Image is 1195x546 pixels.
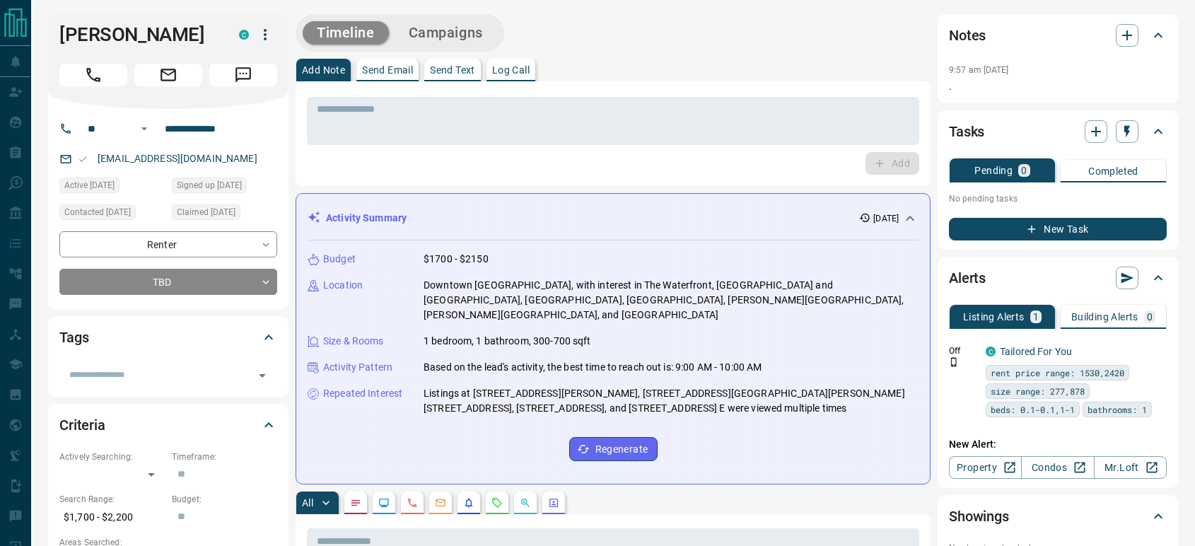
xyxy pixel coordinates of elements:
p: Pending [974,165,1013,175]
p: Building Alerts [1071,312,1138,322]
div: Notes [949,18,1167,52]
span: bathrooms: 1 [1088,402,1147,417]
p: Size & Rooms [323,334,384,349]
svg: Emails [435,497,446,509]
p: $1700 - $2150 [424,252,489,267]
p: 1 bedroom, 1 bathroom, 300-700 sqft [424,334,591,349]
a: [EMAIL_ADDRESS][DOMAIN_NAME] [98,153,257,164]
p: Actively Searching: [59,451,165,463]
p: Listings at [STREET_ADDRESS][PERSON_NAME], [STREET_ADDRESS][GEOGRAPHIC_DATA][PERSON_NAME][STREET_... [424,386,919,416]
p: Log Call [492,65,530,75]
h2: Tags [59,326,88,349]
svg: Requests [491,497,503,509]
span: rent price range: 1530,2420 [991,366,1124,380]
div: Tasks [949,115,1167,149]
div: Alerts [949,261,1167,295]
div: condos.ca [239,30,249,40]
div: Tue Aug 12 2025 [172,178,277,197]
p: 1 [1033,312,1039,322]
div: Tue Aug 12 2025 [172,204,277,224]
span: Call [59,64,127,86]
a: Property [949,456,1022,479]
p: Send Text [430,65,475,75]
span: size range: 277,878 [991,384,1085,398]
p: Based on the lead's activity, the best time to reach out is: 9:00 AM - 10:00 AM [424,360,762,375]
p: Downtown [GEOGRAPHIC_DATA], with interest in The Waterfront, [GEOGRAPHIC_DATA] and [GEOGRAPHIC_DA... [424,278,919,323]
h2: Alerts [949,267,986,289]
p: New Alert: [949,437,1167,452]
p: All [302,498,313,508]
span: Email [134,64,202,86]
h2: Notes [949,24,986,47]
p: Listing Alerts [963,312,1025,322]
p: Send Email [362,65,413,75]
div: Tue Aug 12 2025 [59,178,165,197]
p: 9:57 am [DATE] [949,65,1009,75]
p: Budget: [172,493,277,506]
a: Condos [1021,456,1094,479]
svg: Agent Actions [548,497,559,509]
div: TBD [59,269,277,295]
h2: Criteria [59,414,105,436]
svg: Lead Browsing Activity [378,497,390,509]
svg: Notes [350,497,361,509]
button: Regenerate [569,437,658,461]
h1: [PERSON_NAME] [59,23,218,46]
p: Activity Summary [326,211,407,226]
p: Location [323,278,363,293]
p: No pending tasks [949,188,1167,209]
p: Completed [1088,166,1138,176]
button: Open [252,366,272,385]
div: Criteria [59,408,277,442]
span: Active [DATE] [64,178,115,192]
button: Timeline [303,21,389,45]
button: Open [136,120,153,137]
p: Timeframe: [172,451,277,463]
p: Search Range: [59,493,165,506]
button: New Task [949,218,1167,240]
svg: Push Notification Only [949,357,959,367]
span: beds: 0.1-0.1,1-1 [991,402,1075,417]
svg: Calls [407,497,418,509]
div: condos.ca [986,347,996,356]
h2: Showings [949,505,1009,528]
div: Activity Summary[DATE] [308,205,919,231]
svg: Email Valid [78,154,88,164]
div: Tags [59,320,277,354]
p: Repeated Interest [323,386,402,401]
a: Mr.Loft [1094,456,1167,479]
p: Activity Pattern [323,360,392,375]
span: Signed up [DATE] [177,178,242,192]
div: Renter [59,231,277,257]
p: Add Note [302,65,345,75]
svg: Listing Alerts [463,497,474,509]
span: Claimed [DATE] [177,205,235,219]
span: Contacted [DATE] [64,205,131,219]
a: Tailored For You [1000,346,1072,357]
h2: Tasks [949,120,984,143]
span: Message [209,64,277,86]
p: $1,700 - $2,200 [59,506,165,529]
p: [DATE] [873,212,899,225]
p: Off [949,344,977,357]
p: 0 [1021,165,1027,175]
div: Tue Aug 12 2025 [59,204,165,224]
button: Campaigns [395,21,497,45]
p: Budget [323,252,356,267]
p: 0 [1147,312,1153,322]
div: Showings [949,499,1167,533]
svg: Opportunities [520,497,531,509]
p: . [949,79,1167,94]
